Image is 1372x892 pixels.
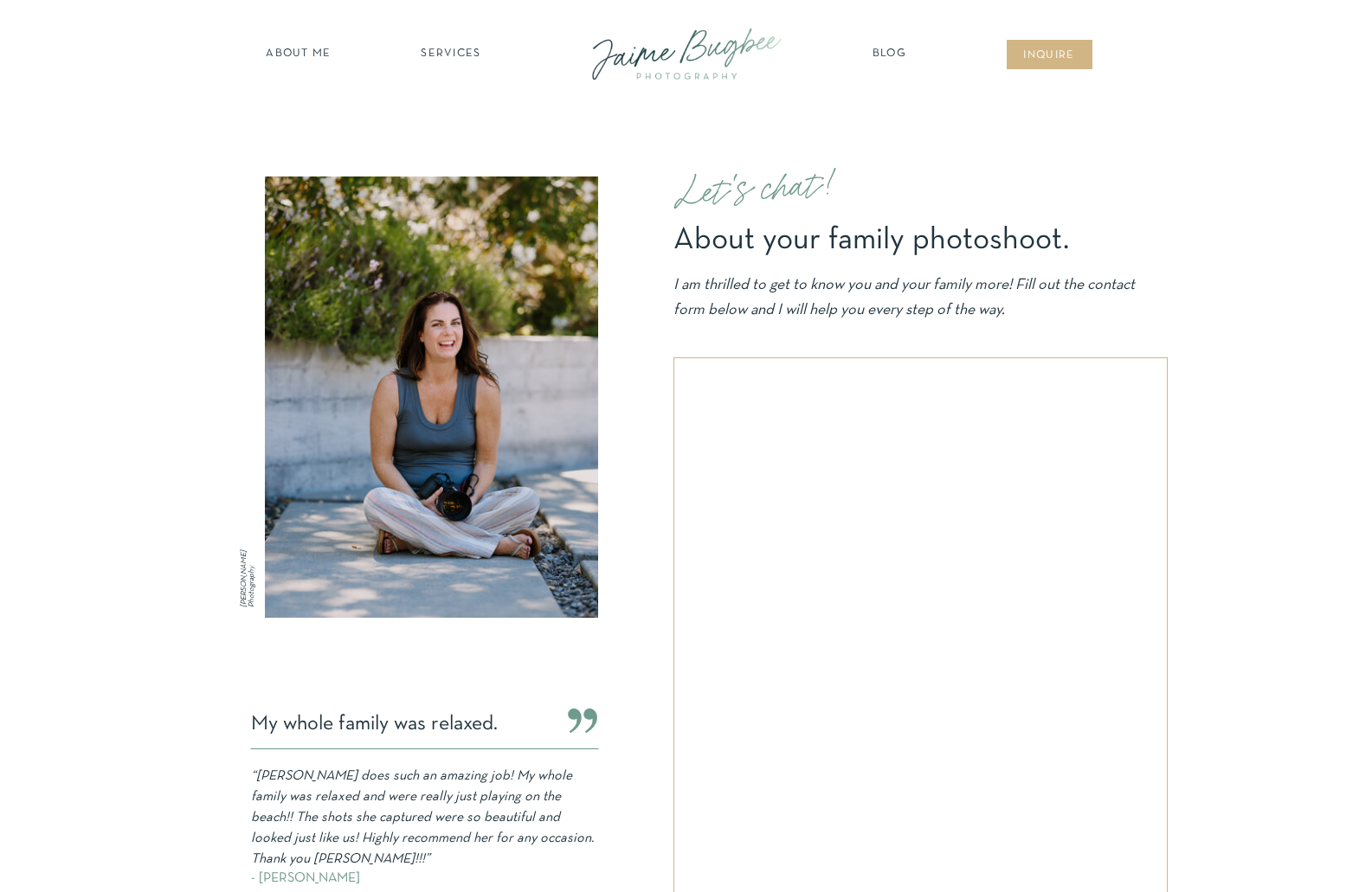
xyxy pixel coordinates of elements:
a: SERVICES [403,46,500,63]
p: Let's chat! [673,148,985,231]
h1: About your family photoshoot. [673,225,1148,251]
a: about ME [261,46,337,63]
i: “[PERSON_NAME] does such an amazing job! My whole family was relaxed and were really just playing... [251,770,594,865]
a: Blog [868,46,911,63]
i: [PERSON_NAME] Photography [241,550,255,607]
p: - [PERSON_NAME] [251,867,583,888]
a: inqUIre [1015,48,1085,65]
p: My whole family was relaxed. [251,711,550,746]
i: I am thrilled to get to know you and your family more! Fill out the contact form below and I will... [673,278,1135,318]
